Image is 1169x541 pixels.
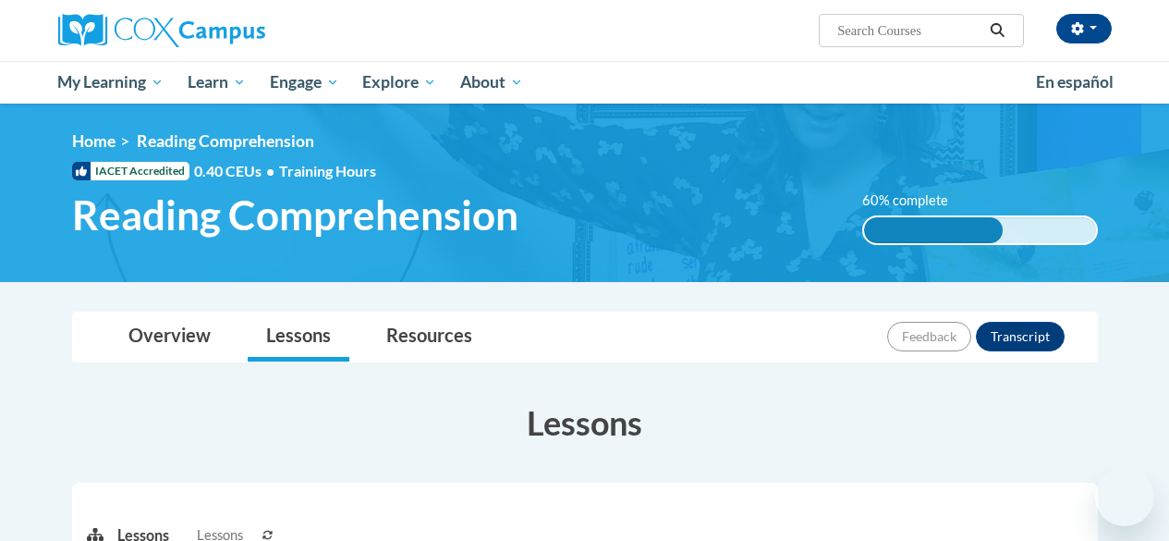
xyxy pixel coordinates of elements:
a: Explore [350,61,448,104]
button: Search [983,19,1011,42]
a: My Learning [46,61,177,104]
span: About [460,71,523,93]
span: Learn [188,71,246,93]
span: En español [1036,72,1114,92]
a: Engage [258,61,351,104]
span: Reading Comprehension [72,191,518,240]
a: Home [72,131,116,151]
span: My Learning [57,71,164,93]
span: Reading Comprehension [137,131,314,151]
span: Engage [270,71,339,93]
a: En español [1024,63,1126,102]
span: Training Hours [279,162,376,179]
a: Cox Campus [58,14,391,47]
div: 60% complete [864,217,1004,243]
h3: Lessons [72,400,1098,446]
button: Feedback [887,322,971,351]
button: Account Settings [1056,14,1112,43]
label: 60% complete [862,191,968,211]
button: Transcript [976,322,1065,351]
span: Explore [362,71,436,93]
img: Cox Campus [58,14,265,47]
input: Search Courses [835,19,983,42]
a: Overview [110,313,229,362]
iframe: Button to launch messaging window [1095,467,1154,526]
span: 0.40 CEUs [194,161,279,181]
a: Lessons [248,313,349,362]
a: Resources [368,313,491,362]
a: Learn [176,61,258,104]
span: IACET Accredited [72,162,189,180]
span: • [266,162,274,179]
div: Main menu [44,61,1126,104]
a: About [448,61,535,104]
